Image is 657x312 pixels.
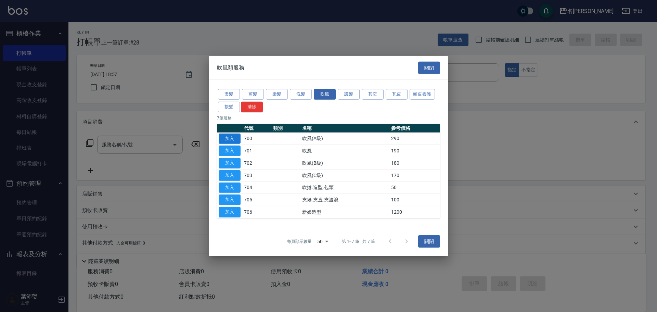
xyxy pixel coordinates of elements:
[389,182,440,194] td: 50
[300,194,389,206] td: 夾捲.夾直.夾波浪
[418,235,440,248] button: 關閉
[242,169,271,182] td: 703
[342,238,375,245] p: 第 1–7 筆 共 7 筆
[300,133,389,145] td: 吹風(A級)
[242,206,271,218] td: 706
[389,206,440,218] td: 1200
[219,207,241,217] button: 加入
[242,89,264,100] button: 剪髮
[389,157,440,169] td: 180
[300,157,389,169] td: 吹風(B級)
[271,124,300,133] th: 類別
[300,206,389,218] td: 新娘造型
[314,89,336,100] button: 吹風
[389,124,440,133] th: 參考價格
[362,89,384,100] button: 其它
[242,133,271,145] td: 700
[389,194,440,206] td: 100
[386,89,408,100] button: 瓦皮
[219,170,241,181] button: 加入
[300,145,389,157] td: 吹風
[300,169,389,182] td: 吹風(C級)
[266,89,288,100] button: 染髮
[219,195,241,205] button: 加入
[219,146,241,156] button: 加入
[389,133,440,145] td: 290
[410,89,435,100] button: 頭皮養護
[217,64,244,71] span: 吹風類服務
[219,158,241,169] button: 加入
[290,89,312,100] button: 洗髮
[300,124,389,133] th: 名稱
[242,182,271,194] td: 704
[242,157,271,169] td: 702
[217,115,440,121] p: 7 筆服務
[242,194,271,206] td: 705
[287,238,312,245] p: 每頁顯示數量
[418,61,440,74] button: 關閉
[242,124,271,133] th: 代號
[219,133,241,144] button: 加入
[314,232,331,251] div: 50
[242,145,271,157] td: 701
[218,89,240,100] button: 燙髮
[218,102,240,112] button: 接髮
[389,145,440,157] td: 190
[300,182,389,194] td: 吹捲.造型.包頭
[219,182,241,193] button: 加入
[338,89,360,100] button: 護髮
[241,102,263,112] button: 清除
[389,169,440,182] td: 170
